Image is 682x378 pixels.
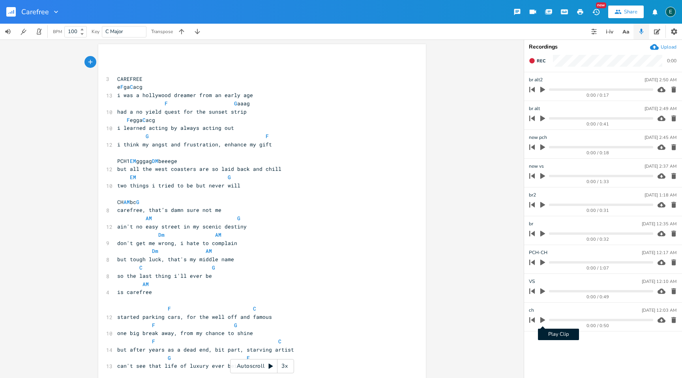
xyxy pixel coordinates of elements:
[130,83,133,90] span: C
[543,237,653,241] div: 0:00 / 0:32
[645,107,676,111] div: [DATE] 2:49 AM
[543,122,653,126] div: 0:00 / 0:41
[661,44,676,50] div: Upload
[529,44,677,50] div: Recordings
[537,58,545,64] span: Rec
[117,206,221,213] span: carefree, that’s damn sure not me
[237,215,240,222] span: G
[529,220,533,228] span: br
[92,29,99,34] div: Key
[247,354,250,361] span: F
[529,249,547,256] span: PCH-CH
[642,279,676,284] div: [DATE] 12:10 AM
[230,359,294,373] div: Autoscroll
[130,174,136,181] span: EM
[543,295,653,299] div: 0:00 / 0:49
[543,93,653,97] div: 0:00 / 0:17
[152,157,158,165] span: DM
[117,124,234,131] span: i learned acting by always acting out
[117,92,253,99] span: i was a hollywood dreamer from an early age
[168,354,171,361] span: G
[152,322,155,329] span: F
[158,231,165,238] span: Dm
[642,308,676,313] div: [DATE] 12:03 AM
[543,266,653,270] div: 0:00 / 1:07
[543,180,653,184] div: 0:00 / 1:33
[650,43,676,51] button: Upload
[124,198,130,206] span: AM
[117,157,177,165] span: PCH1 gggag beeege
[543,324,653,328] div: 0:00 / 0:50
[152,338,155,345] span: F
[215,231,221,238] span: AM
[142,281,149,288] span: AM
[117,329,253,337] span: one big break away, from my chance to shine
[117,256,234,263] span: but tough luck, that's my middle name
[645,78,676,82] div: [DATE] 2:50 AM
[277,359,292,373] div: 3x
[642,251,676,255] div: [DATE] 12:17 AM
[253,305,256,312] span: C
[529,191,536,199] span: br2
[529,134,547,141] span: new pch
[146,133,149,140] span: G
[624,8,637,15] div: Share
[117,362,259,369] span: can't see that life of luxury ever being mine
[53,30,62,34] div: BPM
[538,314,548,326] button: Play Clip
[234,322,237,329] span: G
[117,100,250,107] span: aaag
[165,100,168,107] span: F
[117,182,240,189] span: two things i tried to be but never will
[139,264,142,271] span: C
[206,247,212,254] span: AM
[529,307,534,314] span: ch
[228,174,231,181] span: G
[117,198,142,206] span: CH bc
[168,305,171,312] span: F
[120,83,124,90] span: F
[117,346,294,353] span: but after years as a dead end, bit part, starving artist
[117,313,272,320] span: started parking cars, for the well off and famous
[127,116,130,124] span: F
[529,278,535,285] span: VS
[645,193,676,197] div: [DATE] 1:18 AM
[529,163,544,170] span: new vs
[117,108,247,115] span: had a no yield quest for the sunset strip
[665,7,676,17] div: edenmusic
[105,28,123,35] span: C Major
[234,100,237,107] span: G
[588,5,604,19] button: New
[117,116,155,124] span: egga acg
[596,2,606,8] div: New
[529,76,543,84] span: br alt2
[117,240,237,247] span: don't get me wrong, i hate to complain
[667,58,676,63] div: 0:00
[529,105,540,112] span: br alt
[117,165,281,172] span: but all the west coasters are so laid back and chill
[665,3,676,21] button: E
[117,75,142,82] span: CAREFREE
[117,272,212,279] span: so the last thing i'll ever be
[645,164,676,168] div: [DATE] 2:37 AM
[608,6,644,18] button: Share
[136,198,139,206] span: G
[266,133,269,140] span: F
[152,247,158,254] span: Dm
[278,338,281,345] span: C
[645,135,676,140] div: [DATE] 2:45 AM
[117,141,272,148] span: i think my angst and frustration, enhance my gift
[146,215,152,222] span: AM
[526,54,549,67] button: Rec
[117,288,152,296] span: is carefree
[543,151,653,155] div: 0:00 / 0:18
[151,29,173,34] div: Transpose
[642,222,676,226] div: [DATE] 12:35 AM
[117,83,142,90] span: e ga acg
[130,157,136,165] span: EM
[142,116,146,124] span: C
[543,208,653,213] div: 0:00 / 0:31
[212,264,215,271] span: G
[21,8,49,15] span: Carefree
[117,223,247,230] span: ain't no easy street in my scenic destiny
